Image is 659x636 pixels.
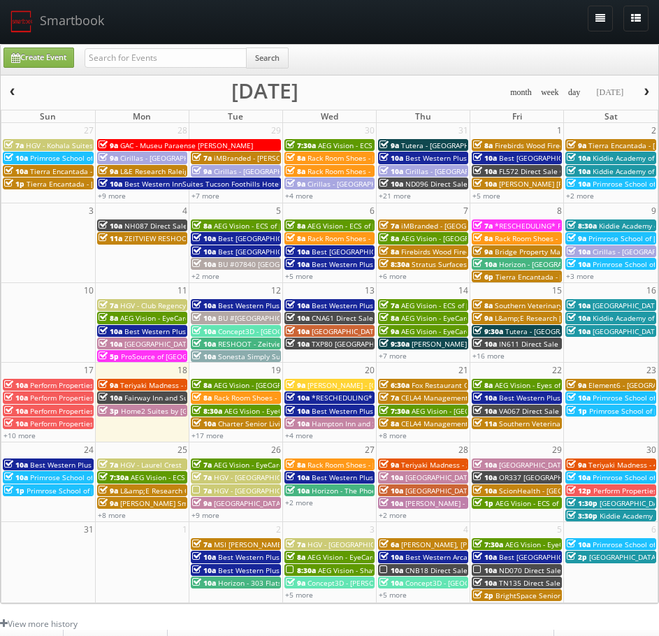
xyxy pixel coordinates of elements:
span: CNA61 Direct Sale Quality Inn & Suites [312,313,442,323]
span: *RESCHEDULING* Best Western Plus Boulder [GEOGRAPHIC_DATA] (Loc #06179) [312,393,581,403]
span: Teriyaki Madness - 439 [120,380,198,390]
span: HGV - [GEOGRAPHIC_DATA] [214,472,303,482]
span: 11a [473,419,497,428]
span: 7a [192,472,212,482]
span: 7a [379,221,399,231]
span: 10a [473,406,497,416]
a: +2 more [379,510,407,520]
span: 10a [99,393,122,403]
a: +4 more [285,431,313,440]
span: Primrose School of [PERSON_NAME] at [GEOGRAPHIC_DATA] [30,153,230,163]
span: HGV - [GEOGRAPHIC_DATA] [214,486,303,496]
span: 10a [192,259,216,269]
span: 9a [473,313,493,323]
span: L&amp;E Research Charlotte [120,486,216,496]
span: 8a [379,419,399,428]
span: 10a [192,565,216,575]
span: 9a [567,380,586,390]
span: 8:30a [379,259,410,269]
span: 8:30a [192,406,222,416]
span: Rack Room Shoes - 1254 [GEOGRAPHIC_DATA] [307,233,460,243]
button: day [563,84,586,101]
span: Best [GEOGRAPHIC_DATA] (Loc #39114) [218,247,349,256]
span: 7a [473,221,493,231]
span: Cirillas - [GEOGRAPHIC_DATA] [214,166,312,176]
a: Create Event [3,48,74,68]
span: 7:30a [99,472,129,482]
span: Fairway Inn and Suites [124,393,201,403]
span: 8:30a [286,565,316,575]
span: 8a [473,140,493,150]
span: ND096 Direct Sale MainStay Suites [PERSON_NAME] [405,179,581,189]
span: AEG Vision - EyeCare Specialties of [US_STATE] - In Focus Vision Center [307,552,544,562]
span: Teriyaki Madness - 318 Decatur [401,460,507,470]
span: 10a [473,259,497,269]
span: Perform Properties - [GEOGRAPHIC_DATA] [30,419,168,428]
span: AEG Vision - ECS of [US_STATE] - Drs. [PERSON_NAME] and [PERSON_NAME] [307,221,558,231]
span: 10a [99,179,122,189]
span: 10a [286,259,310,269]
span: 10a [379,486,403,496]
span: 7a [99,460,118,470]
span: Tutera - [GEOGRAPHIC_DATA] [401,140,498,150]
span: *RESCHEDULING* ProSource of [PERSON_NAME] [495,221,658,231]
span: 8a [192,393,212,403]
span: Rack Room Shoes - Newnan Crossings (No Rush) [214,393,375,403]
span: Charter Senior Living - [GEOGRAPHIC_DATA] [218,419,363,428]
span: 3:30p [567,511,598,521]
span: 10a [4,380,28,390]
span: 8a [286,221,305,231]
span: 10a [379,153,403,163]
span: 7a [4,140,24,150]
span: 10a [286,247,310,256]
a: +10 more [3,431,36,440]
span: 9a [379,326,399,336]
span: [GEOGRAPHIC_DATA] [589,552,658,562]
span: 12p [567,486,591,496]
span: 9a [473,247,493,256]
span: 8a [473,301,493,310]
span: HGV - Kohala Suites [26,140,93,150]
button: week [536,84,564,101]
span: 8a [286,460,305,470]
span: 10a [473,565,497,575]
span: 10a [567,326,591,336]
span: 9:30a [473,326,503,336]
span: 10a [4,393,28,403]
span: 7a [99,301,118,310]
span: [GEOGRAPHIC_DATA] [PERSON_NAME][GEOGRAPHIC_DATA] [214,498,408,508]
span: AEG Vision - [GEOGRAPHIC_DATA] – [US_STATE][GEOGRAPHIC_DATA]. ([GEOGRAPHIC_DATA]) [214,380,514,390]
span: Sonesta Simply Suites [GEOGRAPHIC_DATA] [218,352,363,361]
span: 8a [379,247,399,256]
span: RESHOOT - Zeitview for [GEOGRAPHIC_DATA] [218,339,368,349]
span: CELA4 Management Services, Inc. - [PERSON_NAME] Genesis [401,419,604,428]
span: 10a [567,472,591,482]
input: Search for Events [85,48,247,68]
span: 10a [192,247,216,256]
span: 10a [192,233,216,243]
span: NH087 Direct Sale [PERSON_NAME][GEOGRAPHIC_DATA], Ascend Hotel Collection [124,221,398,231]
a: +6 more [379,271,407,281]
span: Rack Room Shoes - 1253 [PERSON_NAME][GEOGRAPHIC_DATA] [307,166,515,176]
span: [GEOGRAPHIC_DATA] [312,326,380,336]
span: 9a [567,233,586,243]
span: Best [GEOGRAPHIC_DATA] (Loc #44494) [312,247,443,256]
span: AEG Vision - EyeCare Specialties of [US_STATE][PERSON_NAME] Eyecare Associates [224,406,502,416]
span: MSI [PERSON_NAME] [214,540,284,549]
span: 9a [192,498,212,508]
span: 10a [286,326,310,336]
span: 10a [567,301,591,310]
a: +4 more [285,191,313,201]
a: +7 more [379,351,407,361]
span: 10a [99,339,122,349]
button: month [505,84,537,101]
a: +5 more [472,191,500,201]
span: AEG Vision - EyeCare Specialties of [US_STATE] - [PERSON_NAME] Eyecare Associates - [PERSON_NAME] [120,313,465,323]
a: +2 more [285,498,313,507]
span: 7a [379,301,399,310]
a: +7 more [191,191,219,201]
span: 8a [473,233,493,243]
span: 10a [192,326,216,336]
span: 10a [4,419,28,428]
span: Primrose School of [GEOGRAPHIC_DATA] [27,486,160,496]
